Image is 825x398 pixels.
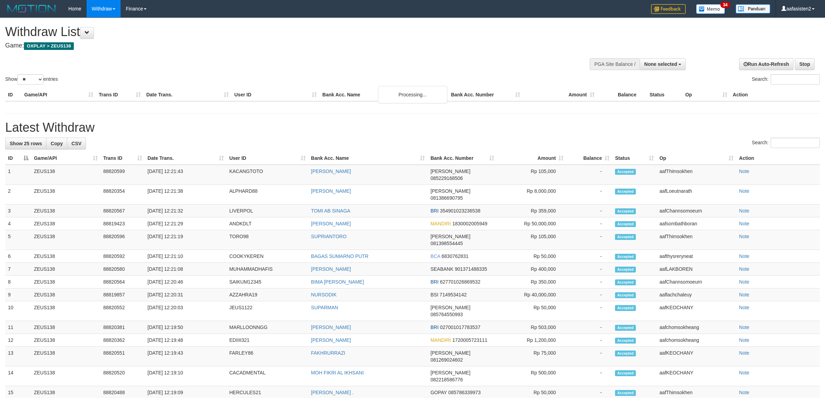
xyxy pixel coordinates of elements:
td: ZEUS138 [31,276,100,288]
td: [DATE] 12:19:50 [145,321,227,334]
td: Rp 50,000,000 [497,217,566,230]
a: [PERSON_NAME] [311,266,351,272]
span: [PERSON_NAME] [430,188,470,194]
span: GOPAY [430,390,447,395]
span: Accepted [615,208,636,214]
img: Feedback.jpg [651,4,686,14]
span: Show 25 rows [10,141,42,146]
a: Note [739,266,749,272]
th: Trans ID [96,88,143,101]
td: EDIIII321 [227,334,308,347]
a: [PERSON_NAME] . [311,390,354,395]
span: Accepted [615,267,636,272]
th: Trans ID: activate to sort column ascending [100,152,145,165]
a: Note [739,350,749,356]
td: - [566,217,612,230]
td: 4 [5,217,31,230]
td: 88820552 [100,301,145,321]
td: - [566,301,612,321]
span: OXPLAY > ZEUS138 [24,42,74,50]
a: SUPARMAN [311,305,338,310]
a: Note [739,390,749,395]
td: 12 [5,334,31,347]
td: - [566,366,612,386]
td: 88820567 [100,205,145,217]
td: - [566,185,612,205]
td: Rp 8,000,000 [497,185,566,205]
input: Search: [771,74,820,85]
td: [DATE] 12:20:03 [145,301,227,321]
td: 9 [5,288,31,301]
td: Rp 359,000 [497,205,566,217]
td: Rp 1,200,000 [497,334,566,347]
th: Op: activate to sort column ascending [657,152,736,165]
td: ZEUS138 [31,217,100,230]
td: aafThimsokhen [657,165,736,185]
td: LIVERPOL [227,205,308,217]
span: Copy [51,141,63,146]
label: Search: [752,74,820,85]
span: Accepted [615,351,636,356]
a: Note [739,188,749,194]
span: Accepted [615,390,636,396]
span: MANDIRI [430,337,451,343]
button: None selected [640,58,686,70]
a: TOMI AB SINAGA [311,208,350,214]
td: [DATE] 12:21:19 [145,230,227,250]
a: Note [739,337,749,343]
td: aafChannsomoeurn [657,205,736,217]
td: Rp 503,000 [497,321,566,334]
td: 7 [5,263,31,276]
td: - [566,334,612,347]
th: Bank Acc. Number: activate to sort column ascending [428,152,497,165]
td: 88819423 [100,217,145,230]
td: Rp 400,000 [497,263,566,276]
td: - [566,165,612,185]
a: Show 25 rows [5,138,46,149]
div: PGA Site Balance / [590,58,640,70]
span: [PERSON_NAME] [430,305,470,310]
td: 3 [5,205,31,217]
span: Copy 1830002005949 to clipboard [452,221,487,226]
a: Note [739,168,749,174]
td: - [566,230,612,250]
td: 14 [5,366,31,386]
td: - [566,321,612,334]
td: aafchomsokheang [657,334,736,347]
td: - [566,250,612,263]
td: 10 [5,301,31,321]
td: [DATE] 12:19:48 [145,334,227,347]
span: Accepted [615,325,636,331]
td: 88820362 [100,334,145,347]
a: Note [739,253,749,259]
span: Accepted [615,370,636,376]
td: 88820564 [100,276,145,288]
td: [DATE] 12:19:10 [145,366,227,386]
a: Note [739,325,749,330]
td: aaflachchaleuy [657,288,736,301]
td: ZEUS138 [31,366,100,386]
a: Note [739,305,749,310]
span: SEABANK [430,266,453,272]
a: Stop [795,58,815,70]
label: Show entries [5,74,58,85]
td: aafLoeutnarath [657,185,736,205]
span: BRI [430,279,438,285]
td: ZEUS138 [31,185,100,205]
span: [PERSON_NAME] [430,370,470,375]
td: 8 [5,276,31,288]
span: Copy 354901023236538 to clipboard [440,208,481,214]
td: aafKEOCHANY [657,347,736,366]
a: FAKHRURRAZI [311,350,345,356]
span: Copy 7149534142 to clipboard [440,292,467,297]
td: Rp 40,000,000 [497,288,566,301]
span: Copy 085229168506 to clipboard [430,175,463,181]
th: Action [736,152,820,165]
td: aafchomsokheang [657,321,736,334]
span: Copy 027001017783537 to clipboard [440,325,481,330]
span: Copy 085786339973 to clipboard [448,390,481,395]
td: 13 [5,347,31,366]
th: ID [5,88,21,101]
td: aafsombathboran [657,217,736,230]
img: MOTION_logo.png [5,3,58,14]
